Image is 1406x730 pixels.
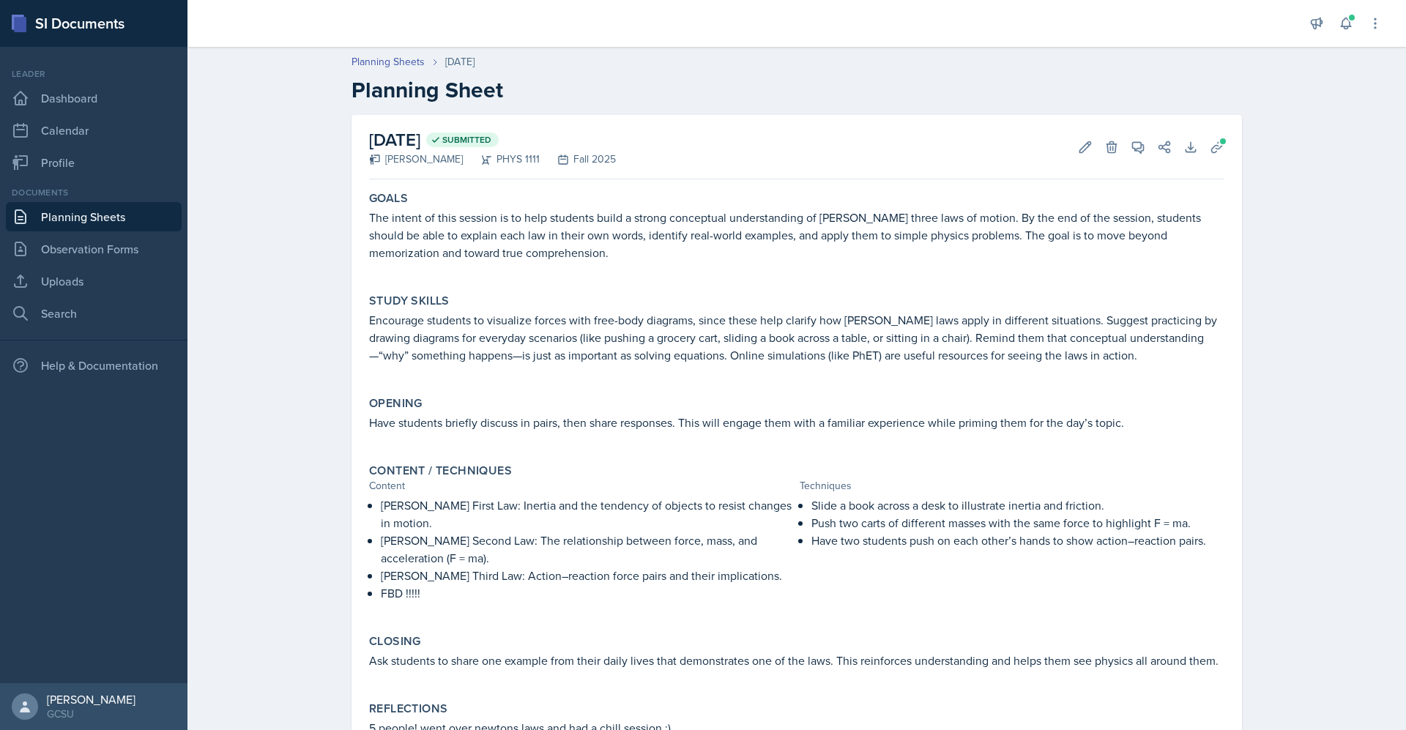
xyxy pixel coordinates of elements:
[369,294,450,308] label: Study Skills
[369,634,421,649] label: Closing
[6,299,182,328] a: Search
[47,692,135,707] div: [PERSON_NAME]
[369,209,1224,261] p: The intent of this session is to help students build a strong conceptual understanding of [PERSON...
[369,478,794,494] div: Content
[6,267,182,296] a: Uploads
[6,116,182,145] a: Calendar
[381,532,794,567] p: [PERSON_NAME] Second Law: The relationship between force, mass, and acceleration (F = ma).
[369,652,1224,669] p: Ask students to share one example from their daily lives that demonstrates one of the laws. This ...
[442,134,491,146] span: Submitted
[351,54,425,70] a: Planning Sheets
[47,707,135,721] div: GCSU
[6,351,182,380] div: Help & Documentation
[463,152,540,167] div: PHYS 1111
[540,152,616,167] div: Fall 2025
[381,584,794,602] p: FBD !!!!!
[369,191,408,206] label: Goals
[811,532,1224,549] p: Have two students push on each other’s hands to show action–reaction pairs.
[6,202,182,231] a: Planning Sheets
[6,148,182,177] a: Profile
[800,478,1224,494] div: Techniques
[811,496,1224,514] p: Slide a book across a desk to illustrate inertia and friction.
[6,234,182,264] a: Observation Forms
[6,67,182,81] div: Leader
[369,311,1224,364] p: Encourage students to visualize forces with free-body diagrams, since these help clarify how [PER...
[381,567,794,584] p: [PERSON_NAME] Third Law: Action–reaction force pairs and their implications.
[369,414,1224,431] p: Have students briefly discuss in pairs, then share responses. This will engage them with a famili...
[381,496,794,532] p: [PERSON_NAME] First Law: Inertia and the tendency of objects to resist changes in motion.
[6,186,182,199] div: Documents
[369,396,423,411] label: Opening
[369,127,616,153] h2: [DATE]
[445,54,475,70] div: [DATE]
[369,463,512,478] label: Content / Techniques
[351,77,1242,103] h2: Planning Sheet
[6,83,182,113] a: Dashboard
[811,514,1224,532] p: Push two carts of different masses with the same force to highlight F = ma.
[369,701,447,716] label: Reflections
[369,152,463,167] div: [PERSON_NAME]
